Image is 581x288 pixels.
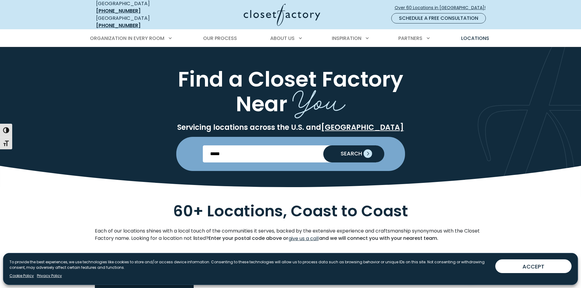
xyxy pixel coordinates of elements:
[203,35,237,42] span: Our Process
[178,64,403,94] span: Find a Closet Factory
[9,259,490,270] p: To provide the best experiences, we use technologies like cookies to store and/or access device i...
[86,30,496,47] nav: Primary Menu
[321,122,404,132] a: [GEOGRAPHIC_DATA]
[244,4,320,26] img: Closet Factory Logo
[236,89,287,119] span: Near
[270,35,295,42] span: About Us
[96,22,141,29] a: [PHONE_NUMBER]
[292,76,346,121] span: You
[95,227,486,243] p: Each of our locations shines with a local touch of the communities it serves, backed by the exten...
[9,273,34,279] a: Cookie Policy
[398,35,422,42] span: Partners
[90,35,164,42] span: Organization in Every Room
[323,145,384,162] button: Search our Nationwide Locations
[203,145,378,162] input: Enter Postal Code
[495,259,572,273] button: ACCEPT
[37,273,62,279] a: Privacy Policy
[391,13,486,23] a: Schedule a Free Consultation
[173,200,408,222] span: 60+ Locations, Coast to Coast
[288,235,319,243] a: give us a call
[96,7,141,14] a: [PHONE_NUMBER]
[395,5,490,11] span: Over 60 Locations in [GEOGRAPHIC_DATA]!
[95,123,486,132] p: Servicing locations across the U.S. and
[336,151,362,156] span: SEARCH
[394,2,491,13] a: Over 60 Locations in [GEOGRAPHIC_DATA]!
[96,15,185,29] div: [GEOGRAPHIC_DATA]
[332,35,361,42] span: Inspiration
[209,235,438,242] strong: Enter your postal code above or and we will connect you with your nearest team.
[461,35,489,42] span: Locations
